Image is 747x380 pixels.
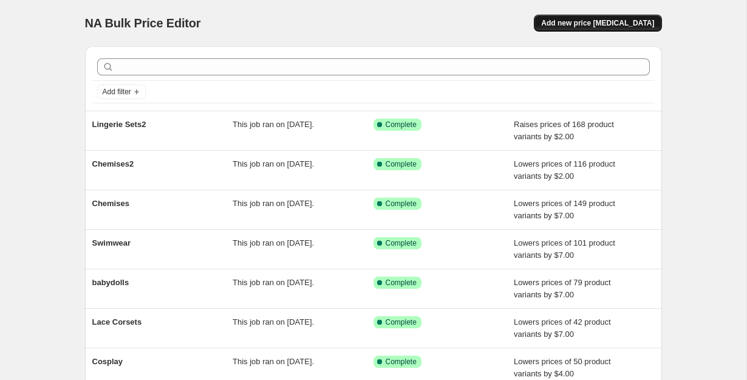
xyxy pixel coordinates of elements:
span: Complete [386,278,417,288]
span: Complete [386,199,417,209]
span: Lowers prices of 101 product variants by $7.00 [514,238,615,260]
span: Raises prices of 168 product variants by $2.00 [514,120,614,141]
span: Complete [386,357,417,367]
span: Lowers prices of 79 product variants by $7.00 [514,278,611,299]
span: Lowers prices of 42 product variants by $7.00 [514,317,611,339]
span: Complete [386,317,417,327]
button: Add filter [97,85,146,99]
span: This job ran on [DATE]. [233,199,314,208]
span: Add new price [MEDICAL_DATA] [541,18,654,28]
span: Add filter [103,87,131,97]
span: Complete [386,159,417,169]
span: Lowers prices of 149 product variants by $7.00 [514,199,615,220]
span: Complete [386,238,417,248]
span: This job ran on [DATE]. [233,238,314,247]
span: Swimwear [92,238,131,247]
span: This job ran on [DATE]. [233,357,314,366]
span: Lace Corsets [92,317,142,326]
span: Lowers prices of 116 product variants by $2.00 [514,159,615,181]
span: Lowers prices of 50 product variants by $4.00 [514,357,611,378]
span: This job ran on [DATE]. [233,120,314,129]
span: This job ran on [DATE]. [233,278,314,287]
span: This job ran on [DATE]. [233,317,314,326]
span: Complete [386,120,417,130]
span: babydolls [92,278,129,287]
span: Chemises [92,199,129,208]
span: Lingerie Sets2 [92,120,146,129]
span: NA Bulk Price Editor [85,16,201,30]
span: Cosplay [92,357,123,366]
span: Chemises2 [92,159,134,168]
button: Add new price [MEDICAL_DATA] [534,15,661,32]
span: This job ran on [DATE]. [233,159,314,168]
